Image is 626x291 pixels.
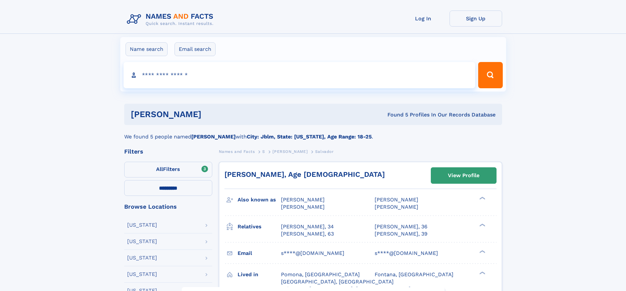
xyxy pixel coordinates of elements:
a: [PERSON_NAME], Age [DEMOGRAPHIC_DATA] [224,170,385,178]
div: View Profile [448,168,479,183]
a: S [262,147,265,156]
div: [US_STATE] [127,222,157,228]
button: Search Button [478,62,502,88]
h3: Also known as [238,194,281,205]
a: [PERSON_NAME], 34 [281,223,334,230]
h1: [PERSON_NAME] [131,110,294,118]
div: ❯ [478,271,486,275]
span: [PERSON_NAME] [281,197,325,203]
span: [PERSON_NAME] [281,204,325,210]
span: [PERSON_NAME] [272,149,308,154]
h3: Relatives [238,221,281,232]
div: ❯ [478,196,486,200]
span: Salvador [315,149,334,154]
div: [US_STATE] [127,255,157,260]
div: [US_STATE] [127,239,157,244]
span: [GEOGRAPHIC_DATA], [GEOGRAPHIC_DATA] [281,279,394,285]
label: Email search [174,42,216,56]
input: search input [124,62,475,88]
a: Names and Facts [219,147,255,156]
span: Fontana, [GEOGRAPHIC_DATA] [375,271,453,278]
img: Logo Names and Facts [124,10,219,28]
a: [PERSON_NAME], 36 [375,223,428,230]
div: [US_STATE] [127,272,157,277]
div: Filters [124,149,212,155]
span: S [262,149,265,154]
div: ❯ [478,249,486,254]
b: City: Jblm, State: [US_STATE], Age Range: 18-25 [247,134,372,140]
div: Browse Locations [124,204,212,210]
span: All [156,166,163,172]
div: ❯ [478,223,486,227]
span: Pomona, [GEOGRAPHIC_DATA] [281,271,360,278]
b: [PERSON_NAME] [191,134,236,140]
a: [PERSON_NAME], 63 [281,230,334,238]
label: Name search [126,42,168,56]
h3: Lived in [238,269,281,280]
a: Log In [397,10,450,27]
div: Found 5 Profiles In Our Records Database [294,111,496,118]
span: [PERSON_NAME] [375,204,418,210]
a: [PERSON_NAME] [272,147,308,156]
span: [PERSON_NAME] [375,197,418,203]
h3: Email [238,248,281,259]
a: View Profile [431,168,496,183]
label: Filters [124,162,212,177]
a: Sign Up [450,10,502,27]
div: We found 5 people named with . [124,125,502,141]
a: [PERSON_NAME], 39 [375,230,428,238]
